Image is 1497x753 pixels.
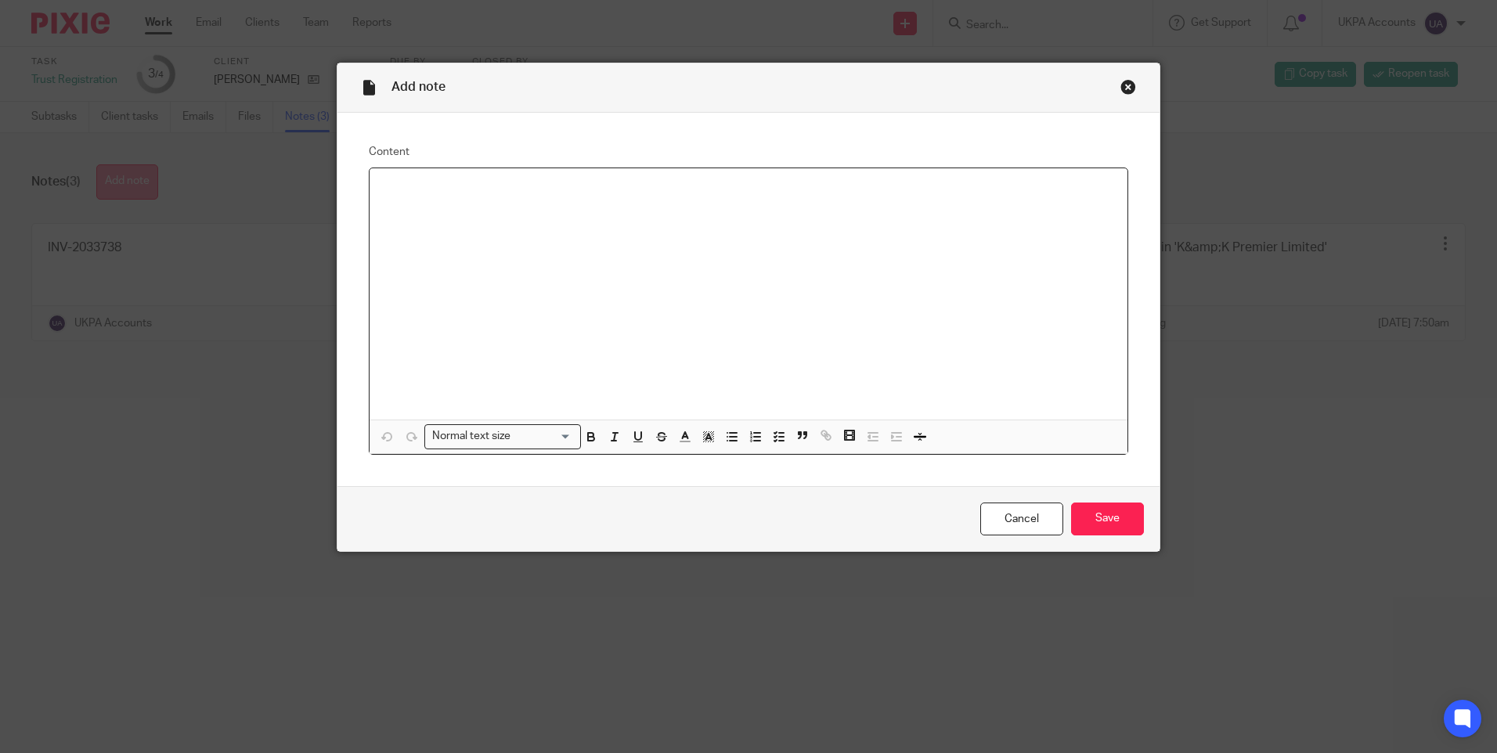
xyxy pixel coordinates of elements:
span: Normal text size [428,428,514,445]
div: Search for option [424,424,581,449]
input: Search for option [515,428,572,445]
div: Close this dialog window [1120,79,1136,95]
a: Cancel [980,503,1063,536]
label: Content [369,144,1128,160]
span: Add note [391,81,445,93]
input: Save [1071,503,1144,536]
